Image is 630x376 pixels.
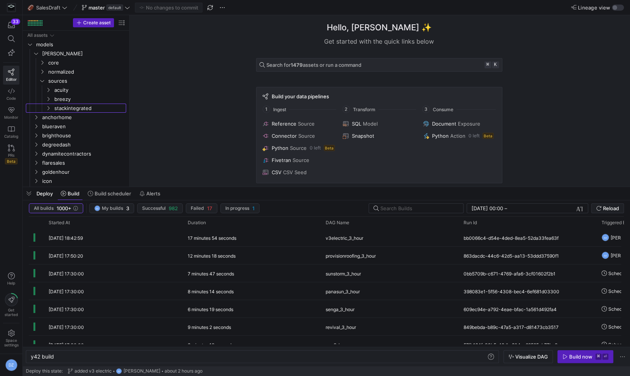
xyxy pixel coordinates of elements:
[26,49,126,58] div: Press SPACE to select this row.
[326,300,355,318] span: senga_3_hour
[42,113,125,122] span: anchorhome
[26,104,126,113] div: Press SPACE to select this row.
[603,205,619,211] span: Reload
[142,206,166,211] span: Successful
[3,290,19,320] button: Getstarted
[42,159,125,167] span: flaresales
[188,253,236,259] y42-duration: 12 minutes 18 seconds
[602,354,608,360] kbd: ⏎
[272,169,282,175] span: CSV
[49,289,84,294] span: [DATE] 17:30:00
[326,336,348,354] span: pw_3_hour
[341,131,417,140] button: Snapshot
[102,206,123,211] span: My builds
[272,93,329,99] span: Build your data pipelines
[6,281,16,285] span: Help
[123,368,160,374] span: [PERSON_NAME]
[459,229,597,246] div: bb0066c4-d54e-4ded-8ea5-52da33fea63f
[290,145,307,151] span: Source
[459,300,597,318] div: 609ec94e-a792-4eae-bfac-1a561d492fa4
[578,5,610,11] span: Lineage view
[191,206,204,211] span: Failed
[42,122,125,131] span: blueraven
[509,205,559,211] input: End datetime
[31,353,54,360] span: y42 build
[57,187,83,200] button: Build
[188,235,236,241] y42-duration: 17 minutes 54 seconds
[261,156,337,165] button: FivetranSource
[26,158,126,167] div: Press SPACE to select this row.
[459,336,597,353] div: 57fb194f-33b5-48db-904a-68585cb77ba8
[42,49,125,58] span: [PERSON_NAME]
[4,338,19,347] span: Space settings
[3,123,19,142] a: Catalog
[602,252,609,259] div: DZ
[188,307,233,312] y42-duration: 6 minutes 19 seconds
[49,342,84,348] span: [DATE] 17:30:00
[26,3,69,13] button: 🏈SalesDraft
[3,104,19,123] a: Monitor
[3,142,19,167] a: PRsBeta
[3,326,19,351] a: Spacesettings
[49,324,84,330] span: [DATE] 17:30:00
[207,205,212,211] span: 17
[146,190,160,197] span: Alerts
[116,368,122,374] div: DZ
[326,229,363,247] span: v3electric_3_hour
[48,58,125,67] span: core
[298,121,315,127] span: Source
[459,247,597,264] div: 863dacdc-44c6-42d5-aa13-53ddd37590f1
[26,167,126,176] div: Press SPACE to select this row.
[8,153,14,157] span: PRs
[272,133,297,139] span: Connector
[298,133,315,139] span: Source
[188,220,206,225] span: Duration
[6,96,16,101] span: Code
[459,282,597,300] div: 398083e1-5f56-4308-bec4-6ef681d03300
[188,289,234,294] y42-duration: 8 minutes 14 seconds
[421,119,497,128] button: DocumentExposure
[266,62,361,68] span: Search for assets or run a command
[602,234,609,241] div: DZ
[95,190,131,197] span: Build scheduler
[3,357,19,373] button: DZ
[326,283,360,300] span: panasun_3_hour
[326,247,376,265] span: provisionroofing_3_hour
[458,121,480,127] span: Exposure
[26,140,126,149] div: Press SPACE to select this row.
[49,235,83,241] span: [DATE] 18:42:59
[261,143,337,153] button: PythonSource0 leftBeta
[8,4,15,11] img: https://storage.googleapis.com/y42-prod-data-exchange/images/Yf2Qvegn13xqq0DljGMI0l8d5Zqtiw36EXr8...
[256,58,502,72] button: Search for1479assets or run a command⌘k
[188,342,234,348] y42-duration: 9 minutes 13 seconds
[261,168,337,177] button: CSVCSV Seed
[326,318,356,336] span: revival_3_hour
[49,220,70,225] span: Started At
[42,177,125,186] span: icon
[225,206,249,211] span: In progress
[42,168,125,176] span: goldenhour
[26,368,63,374] span: Deploy this state:
[291,62,303,68] strong: 1479
[464,220,477,225] span: Run Id
[126,205,129,211] span: 3
[42,140,125,149] span: degreedash
[137,203,183,213] button: Successful982
[106,5,123,11] span: default
[591,203,624,213] button: Reload
[57,205,71,211] span: 1000+
[469,133,480,138] span: 0 left
[472,205,503,211] input: Start datetime
[557,350,613,363] button: Build now⌘⏎
[380,205,457,211] input: Search Builds
[49,271,84,277] span: [DATE] 17:30:00
[252,205,255,211] span: 1
[36,190,53,197] span: Deploy
[188,324,231,330] y42-duration: 9 minutes 2 seconds
[54,104,125,113] span: stackintegrated
[48,68,125,76] span: normalized
[29,203,83,213] button: All builds1000+
[595,354,602,360] kbd: ⌘
[3,18,19,32] button: 33
[54,86,125,94] span: acuity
